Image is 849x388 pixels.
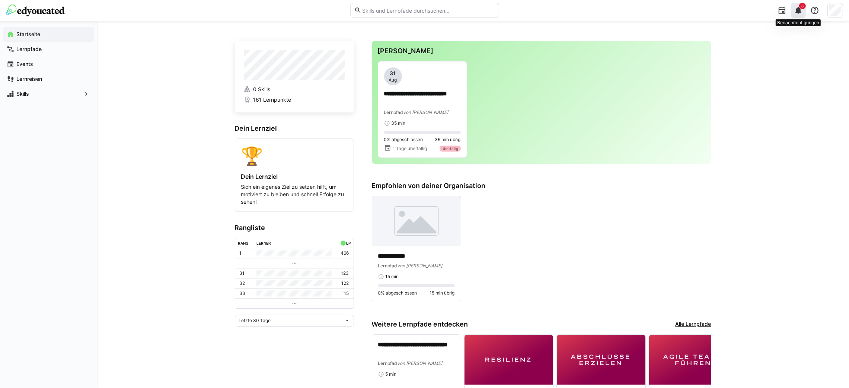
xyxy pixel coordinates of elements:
span: von [PERSON_NAME] [398,263,443,268]
input: Skills und Lernpfade durchsuchen… [361,7,495,14]
span: Letzte 30 Tage [239,318,271,324]
a: Alle Lernpfade [676,320,711,328]
img: image [465,335,553,385]
p: 123 [341,270,349,276]
img: image [372,196,461,246]
span: 0 Skills [253,86,270,93]
h3: Dein Lernziel [235,124,354,133]
div: Benachrichtigungen [776,19,821,26]
p: 466 [341,250,349,256]
div: 🏆 [241,145,348,167]
span: 36 min übrig [435,137,461,143]
p: 33 [240,290,246,296]
p: 115 [342,290,349,296]
span: Aug [389,77,397,83]
span: 5 min [386,371,397,377]
span: 6 [801,4,804,8]
a: 0 Skills [244,86,345,93]
div: Lerner [256,241,271,245]
h3: Rangliste [235,224,354,232]
span: 161 Lernpunkte [253,96,291,104]
span: Lernpfad [378,263,398,268]
p: 31 [240,270,245,276]
span: 35 min [392,120,406,126]
span: 0% abgeschlossen [378,290,417,296]
span: 15 min übrig [430,290,455,296]
span: 1 Tage überfällig [393,146,427,152]
p: 32 [240,280,245,286]
img: image [649,335,738,385]
div: LP [346,241,351,245]
p: 1 [240,250,242,256]
span: Lernpfad [384,109,403,115]
img: image [557,335,645,385]
span: 0% abgeschlossen [384,137,423,143]
h3: [PERSON_NAME] [378,47,705,55]
span: 15 min [386,274,399,280]
h4: Dein Lernziel [241,173,348,180]
div: Rang [238,241,249,245]
h3: Weitere Lernpfade entdecken [372,320,468,328]
p: Sich ein eigenes Ziel zu setzen hilft, um motiviert zu bleiben und schnell Erfolge zu sehen! [241,183,348,206]
div: Überfällig [440,146,461,152]
span: von [PERSON_NAME] [398,360,443,366]
span: von [PERSON_NAME] [403,109,449,115]
span: Lernpfad [378,360,398,366]
p: 122 [342,280,349,286]
h3: Empfohlen von deiner Organisation [372,182,711,190]
span: 31 [390,70,396,77]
